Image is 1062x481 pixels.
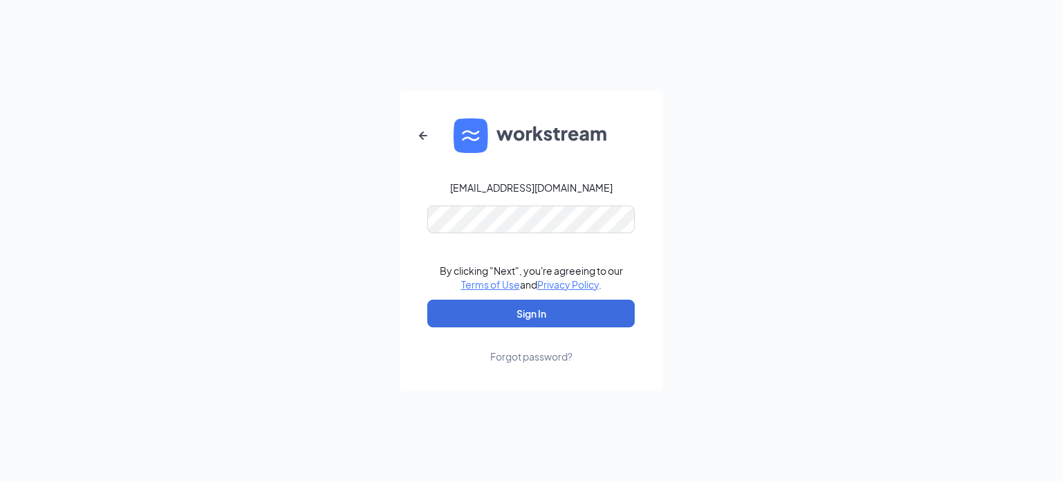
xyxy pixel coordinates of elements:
button: ArrowLeftNew [407,119,440,152]
a: Terms of Use [461,278,520,291]
svg: ArrowLeftNew [415,127,431,144]
div: By clicking "Next", you're agreeing to our and . [440,264,623,291]
div: Forgot password? [490,350,572,363]
a: Privacy Policy [537,278,599,291]
div: [EMAIL_ADDRESS][DOMAIN_NAME] [450,181,613,194]
img: WS logo and Workstream text [454,118,608,153]
button: Sign In [427,300,635,327]
a: Forgot password? [490,327,572,363]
